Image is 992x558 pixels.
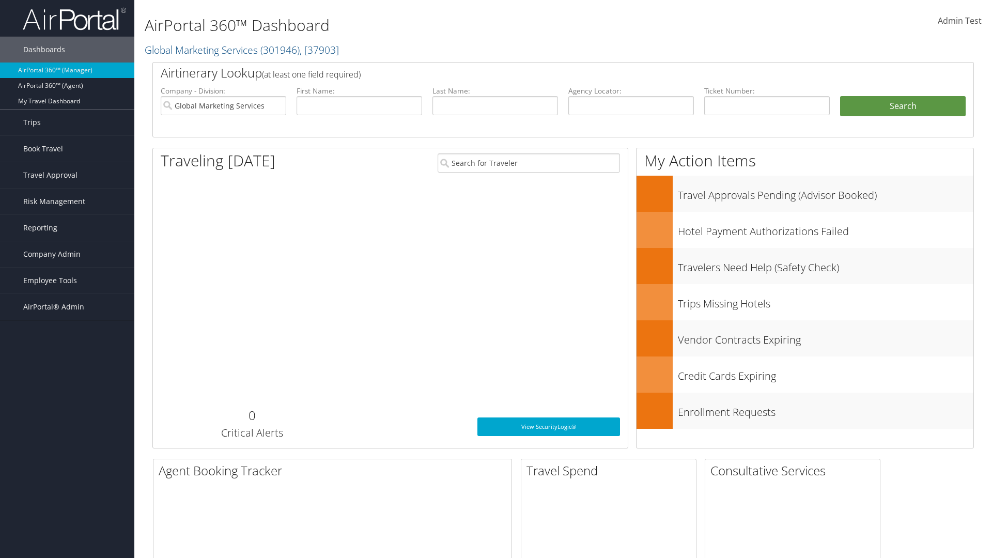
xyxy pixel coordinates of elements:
span: Admin Test [938,15,982,26]
span: Risk Management [23,189,85,214]
span: Dashboards [23,37,65,63]
h3: Trips Missing Hotels [678,291,973,311]
a: Global Marketing Services [145,43,339,57]
span: Employee Tools [23,268,77,293]
h3: Critical Alerts [161,426,343,440]
span: AirPortal® Admin [23,294,84,320]
h1: AirPortal 360™ Dashboard [145,14,703,36]
label: Agency Locator: [568,86,694,96]
span: Company Admin [23,241,81,267]
a: Admin Test [938,5,982,37]
label: Last Name: [432,86,558,96]
span: Book Travel [23,136,63,162]
h1: My Action Items [637,150,973,172]
a: Enrollment Requests [637,393,973,429]
h1: Traveling [DATE] [161,150,275,172]
h3: Enrollment Requests [678,400,973,420]
input: Search for Traveler [438,153,620,173]
a: View SecurityLogic® [477,417,620,436]
span: Travel Approval [23,162,78,188]
h2: 0 [161,407,343,424]
label: Ticket Number: [704,86,830,96]
h2: Travel Spend [526,462,696,479]
h3: Vendor Contracts Expiring [678,328,973,347]
span: Trips [23,110,41,135]
span: , [ 37903 ] [300,43,339,57]
h3: Travel Approvals Pending (Advisor Booked) [678,183,973,203]
h2: Agent Booking Tracker [159,462,512,479]
h3: Hotel Payment Authorizations Failed [678,219,973,239]
h3: Travelers Need Help (Safety Check) [678,255,973,275]
span: (at least one field required) [262,69,361,80]
span: ( 301946 ) [260,43,300,57]
a: Trips Missing Hotels [637,284,973,320]
a: Travel Approvals Pending (Advisor Booked) [637,176,973,212]
a: Travelers Need Help (Safety Check) [637,248,973,284]
h3: Credit Cards Expiring [678,364,973,383]
a: Hotel Payment Authorizations Failed [637,212,973,248]
h2: Consultative Services [710,462,880,479]
label: Company - Division: [161,86,286,96]
a: Vendor Contracts Expiring [637,320,973,357]
label: First Name: [297,86,422,96]
h2: Airtinerary Lookup [161,64,897,82]
button: Search [840,96,966,117]
span: Reporting [23,215,57,241]
img: airportal-logo.png [23,7,126,31]
a: Credit Cards Expiring [637,357,973,393]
